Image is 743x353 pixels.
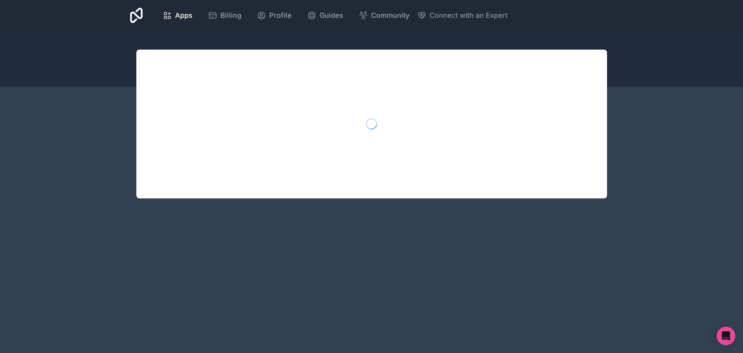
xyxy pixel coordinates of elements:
a: Profile [251,7,298,24]
span: Billing [220,10,241,21]
span: Profile [269,10,292,21]
a: Guides [301,7,349,24]
button: Connect with an Expert [417,10,507,21]
a: Billing [202,7,248,24]
div: Open Intercom Messenger [717,327,735,345]
span: Guides [320,10,343,21]
span: Apps [175,10,193,21]
a: Apps [157,7,199,24]
a: Community [353,7,416,24]
span: Community [371,10,409,21]
span: Connect with an Expert [430,10,507,21]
